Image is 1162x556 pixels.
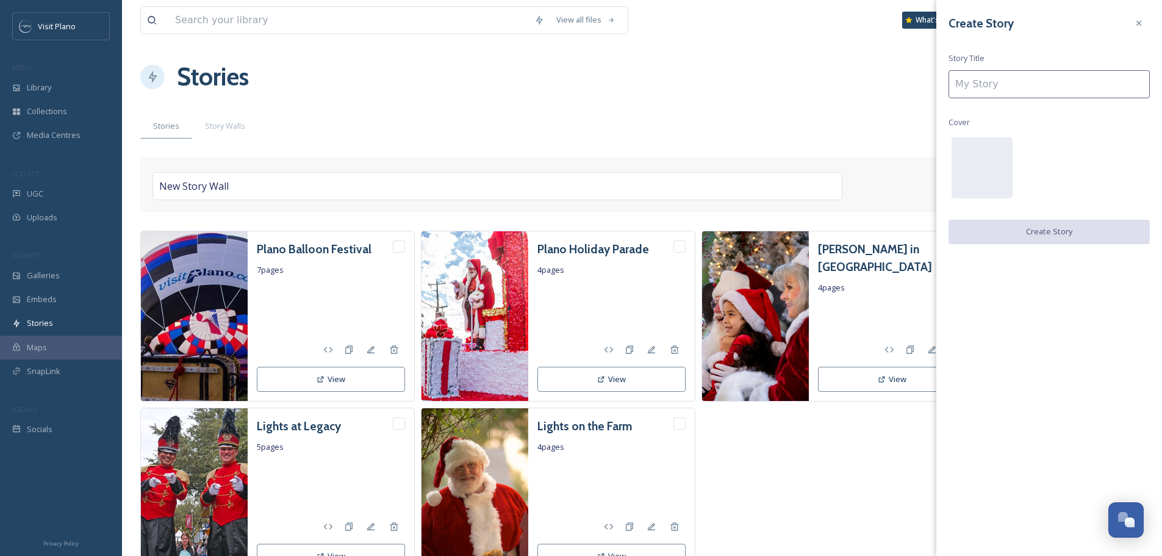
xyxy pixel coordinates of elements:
[949,70,1150,98] input: My Story
[949,52,984,64] span: Story Title
[27,317,53,329] span: Stories
[177,59,249,95] a: Stories
[949,220,1150,244] button: Create Story
[153,120,179,132] span: Stories
[159,179,229,193] span: New Story Wall
[537,367,686,392] button: View
[537,441,686,453] span: 4 pages
[12,405,37,414] span: SOCIALS
[43,540,79,547] span: Privacy Policy
[43,535,79,550] a: Privacy Policy
[169,7,528,34] input: Search your library
[537,264,686,276] span: 4 pages
[949,117,970,128] span: Cover
[421,231,528,402] img: 4036fb2b-8ddf-4bcc-95ab-4427bd83f731.jpg
[902,12,963,29] a: What's New
[537,417,632,435] a: Lights on the Farm
[257,441,405,453] span: 5 pages
[27,294,57,305] span: Embeds
[537,240,649,258] a: Plano Holiday Parade
[27,106,67,117] span: Collections
[702,231,809,402] img: c41e3d4d-4192-4a9e-a3ab-c6380a5e8f11.jpg
[27,82,51,93] span: Library
[257,240,371,258] a: Plano Balloon Festival
[12,63,34,72] span: MEDIA
[27,424,52,435] span: Socials
[20,20,32,32] img: images.jpeg
[257,367,405,392] button: View
[1108,502,1144,538] button: Open Chat
[818,282,966,294] span: 4 pages
[257,417,341,435] a: Lights at Legacy
[27,212,57,223] span: Uploads
[27,342,47,353] span: Maps
[949,15,1014,32] h3: Create Story
[12,169,38,178] span: COLLECT
[257,264,405,276] span: 7 pages
[38,21,76,32] span: Visit Plano
[12,251,40,260] span: WIDGETS
[27,270,60,281] span: Galleries
[27,129,81,141] span: Media Centres
[27,366,60,377] span: SnapLink
[205,120,245,132] span: Story Walls
[27,188,43,200] span: UGC
[818,240,954,276] a: [PERSON_NAME] in [GEOGRAPHIC_DATA]
[818,367,966,392] button: View
[141,231,248,402] img: a88fa301-454c-4d67-aa8b-2de1846abb87.jpg
[550,8,622,32] a: View all files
